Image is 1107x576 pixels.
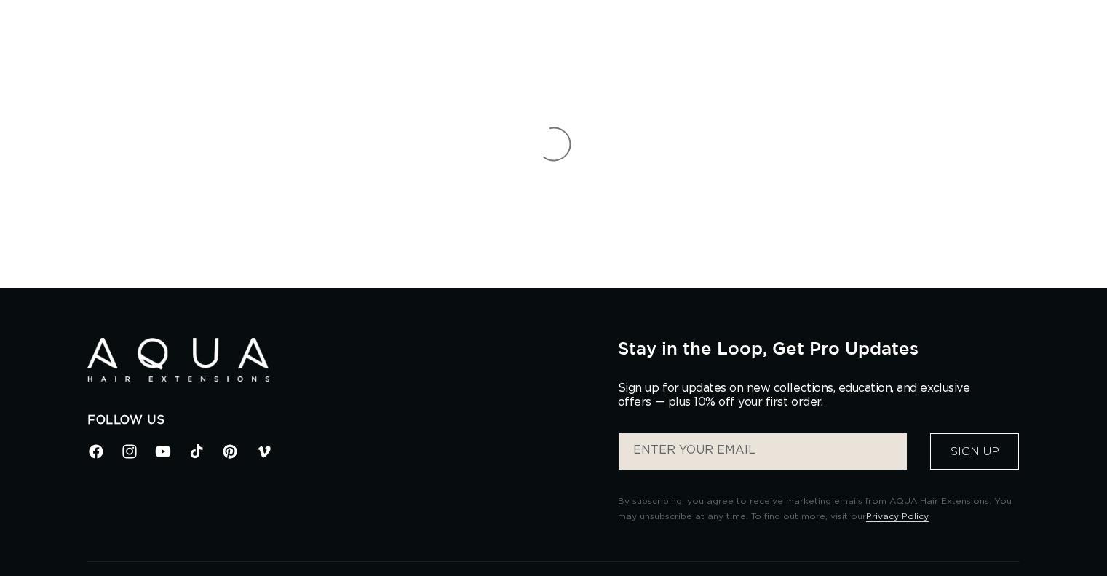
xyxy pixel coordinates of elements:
[618,494,1020,525] p: By subscribing, you agree to receive marketing emails from AQUA Hair Extensions. You may unsubscr...
[619,433,907,470] input: ENTER YOUR EMAIL
[618,382,982,409] p: Sign up for updates on new collections, education, and exclusive offers — plus 10% off your first...
[618,338,1020,358] h2: Stay in the Loop, Get Pro Updates
[87,338,269,382] img: Aqua Hair Extensions
[87,413,596,428] h2: Follow Us
[930,433,1019,470] button: Sign Up
[866,512,929,521] a: Privacy Policy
